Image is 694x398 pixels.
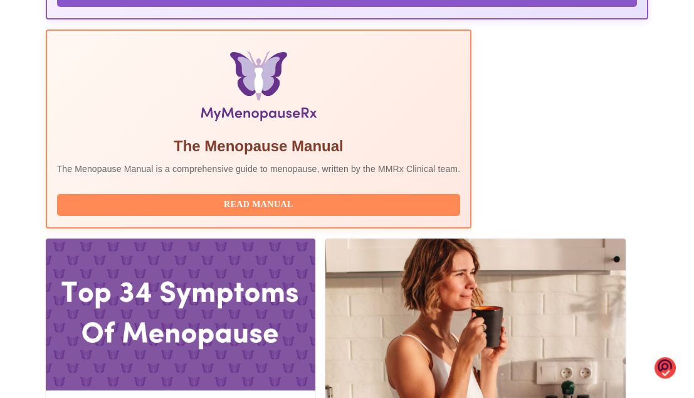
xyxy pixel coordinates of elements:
[70,197,448,213] span: Read Manual
[121,51,396,126] img: Menopause Manual
[57,163,461,175] p: The Menopause Manual is a comprehensive guide to menopause, written by the MMRx Clinical team.
[57,136,461,156] h5: The Menopause Manual
[57,194,461,216] button: Read Manual
[57,198,464,209] a: Read Manual
[655,356,676,379] img: o1IwAAAABJRU5ErkJggg==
